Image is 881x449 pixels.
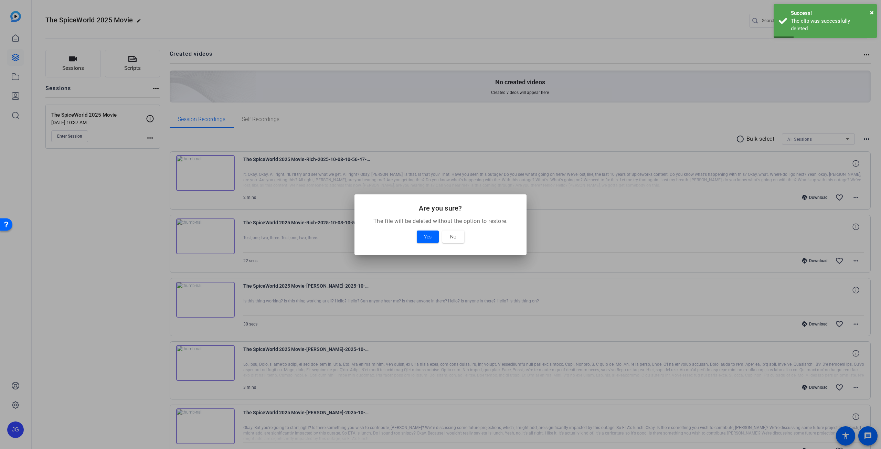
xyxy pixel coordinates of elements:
button: Close [870,7,874,18]
button: Yes [417,231,439,243]
div: Success! [791,9,872,17]
h2: Are you sure? [363,203,518,214]
div: The clip was successfully deleted [791,17,872,33]
span: No [450,233,456,241]
span: × [870,8,874,17]
button: No [442,231,464,243]
p: The file will be deleted without the option to restore. [363,217,518,225]
span: Yes [424,233,432,241]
